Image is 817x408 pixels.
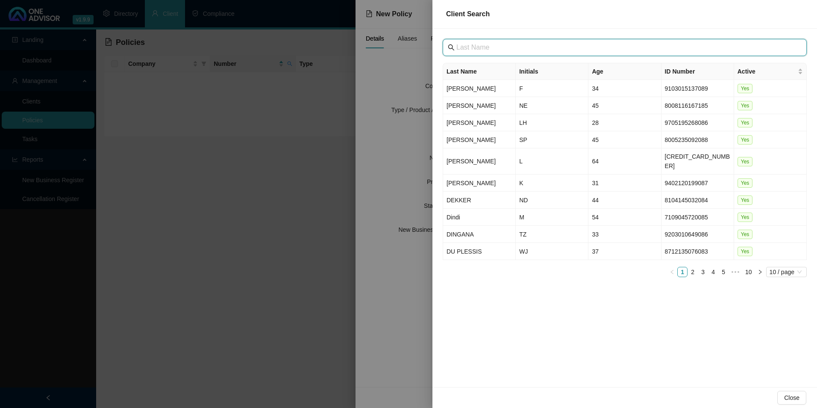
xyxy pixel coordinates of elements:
[742,267,755,277] li: 10
[592,119,599,126] span: 28
[516,243,588,260] td: WJ
[661,97,734,114] td: 8008116167185
[784,393,799,402] span: Close
[677,267,688,277] li: 1
[443,97,516,114] td: [PERSON_NAME]
[516,174,588,192] td: K
[738,67,796,76] span: Active
[443,114,516,131] td: [PERSON_NAME]
[443,209,516,226] td: Dindi
[516,192,588,209] td: ND
[443,63,516,80] th: Last Name
[592,85,599,92] span: 34
[738,195,753,205] span: Yes
[661,80,734,97] td: 9103015137089
[688,267,698,277] li: 2
[661,63,734,80] th: ID Number
[443,148,516,174] td: [PERSON_NAME]
[661,243,734,260] td: 8712135076083
[443,131,516,148] td: [PERSON_NAME]
[661,114,734,131] td: 9705195268086
[661,148,734,174] td: [CREDIT_CARD_NUMBER]
[755,267,765,277] li: Next Page
[698,267,708,277] a: 3
[516,97,588,114] td: NE
[738,178,753,188] span: Yes
[443,226,516,243] td: DINGANA
[719,267,728,277] a: 5
[766,267,807,277] div: Page Size
[661,192,734,209] td: 8104145032084
[738,84,753,93] span: Yes
[516,226,588,243] td: TZ
[443,192,516,209] td: DEKKER
[667,267,677,277] button: left
[729,267,742,277] span: •••
[516,114,588,131] td: LH
[688,267,697,277] a: 2
[516,80,588,97] td: F
[743,267,755,277] a: 10
[443,243,516,260] td: DU PLESSIS
[592,197,599,204] span: 44
[738,118,753,127] span: Yes
[446,10,490,18] span: Client Search
[729,267,742,277] li: Next 5 Pages
[698,267,708,277] li: 3
[738,247,753,256] span: Yes
[516,209,588,226] td: M
[516,131,588,148] td: SP
[777,391,806,405] button: Close
[738,135,753,145] span: Yes
[592,248,599,255] span: 37
[592,231,599,238] span: 33
[661,209,734,226] td: 7109045720085
[738,230,753,239] span: Yes
[443,80,516,97] td: [PERSON_NAME]
[667,267,677,277] li: Previous Page
[443,174,516,192] td: [PERSON_NAME]
[661,226,734,243] td: 9203010649086
[718,267,729,277] li: 5
[456,42,795,53] input: Last Name
[661,131,734,148] td: 8005235092088
[758,269,763,275] span: right
[448,44,455,51] span: search
[755,267,765,277] button: right
[592,158,599,165] span: 64
[592,136,599,143] span: 45
[588,63,661,80] th: Age
[592,102,599,109] span: 45
[738,157,753,166] span: Yes
[708,267,718,277] a: 4
[516,148,588,174] td: L
[592,214,599,221] span: 54
[516,63,588,80] th: Initials
[678,267,687,277] a: 1
[592,180,599,186] span: 31
[708,267,718,277] li: 4
[738,101,753,110] span: Yes
[670,269,675,275] span: left
[738,213,753,222] span: Yes
[734,63,807,80] th: Active
[770,267,803,277] span: 10 / page
[661,174,734,192] td: 9402120199087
